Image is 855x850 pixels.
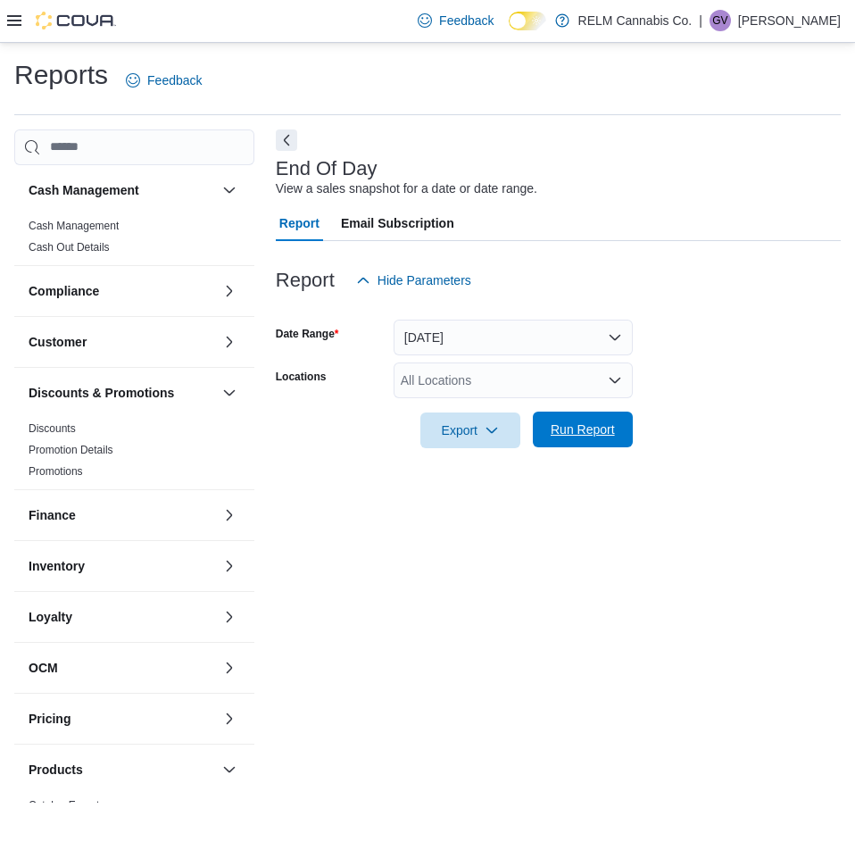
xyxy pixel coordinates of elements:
[276,129,297,151] button: Next
[29,282,215,300] button: Compliance
[509,30,510,31] span: Dark Mode
[147,71,202,89] span: Feedback
[29,422,76,435] a: Discounts
[14,57,108,93] h1: Reports
[29,219,119,233] span: Cash Management
[279,205,320,241] span: Report
[29,761,215,779] button: Products
[119,62,209,98] a: Feedback
[29,799,99,812] a: Catalog Export
[341,205,454,241] span: Email Subscription
[29,464,83,479] span: Promotions
[578,10,693,31] p: RELM Cannabis Co.
[219,382,240,404] button: Discounts & Promotions
[14,215,254,265] div: Cash Management
[29,506,215,524] button: Finance
[29,181,215,199] button: Cash Management
[420,412,520,448] button: Export
[29,384,215,402] button: Discounts & Promotions
[699,10,702,31] p: |
[29,557,215,575] button: Inventory
[29,608,72,626] h3: Loyalty
[219,657,240,679] button: OCM
[29,659,215,677] button: OCM
[29,384,174,402] h3: Discounts & Promotions
[276,370,327,384] label: Locations
[29,421,76,436] span: Discounts
[29,659,58,677] h3: OCM
[509,12,546,30] input: Dark Mode
[219,280,240,302] button: Compliance
[378,271,471,289] span: Hide Parameters
[431,412,510,448] span: Export
[712,10,727,31] span: Gv
[29,798,99,812] span: Catalog Export
[608,373,622,387] button: Open list of options
[14,418,254,489] div: Discounts & Promotions
[219,504,240,526] button: Finance
[219,759,240,780] button: Products
[219,708,240,729] button: Pricing
[219,555,240,577] button: Inventory
[29,240,110,254] span: Cash Out Details
[738,10,841,31] p: [PERSON_NAME]
[29,465,83,478] a: Promotions
[533,412,633,447] button: Run Report
[439,12,494,29] span: Feedback
[29,181,139,199] h3: Cash Management
[349,262,478,298] button: Hide Parameters
[29,557,85,575] h3: Inventory
[411,3,501,38] a: Feedback
[276,327,339,341] label: Date Range
[29,443,113,457] span: Promotion Details
[36,12,116,29] img: Cova
[219,606,240,628] button: Loyalty
[219,179,240,201] button: Cash Management
[276,270,335,291] h3: Report
[276,179,537,198] div: View a sales snapshot for a date or date range.
[29,710,71,728] h3: Pricing
[29,241,110,254] a: Cash Out Details
[29,282,99,300] h3: Compliance
[29,710,215,728] button: Pricing
[219,331,240,353] button: Customer
[29,444,113,456] a: Promotion Details
[551,421,615,438] span: Run Report
[14,795,254,845] div: Products
[29,761,83,779] h3: Products
[710,10,731,31] div: Greysen vanin
[29,333,215,351] button: Customer
[29,608,215,626] button: Loyalty
[29,220,119,232] a: Cash Management
[29,333,87,351] h3: Customer
[276,158,378,179] h3: End Of Day
[29,506,76,524] h3: Finance
[394,320,633,355] button: [DATE]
